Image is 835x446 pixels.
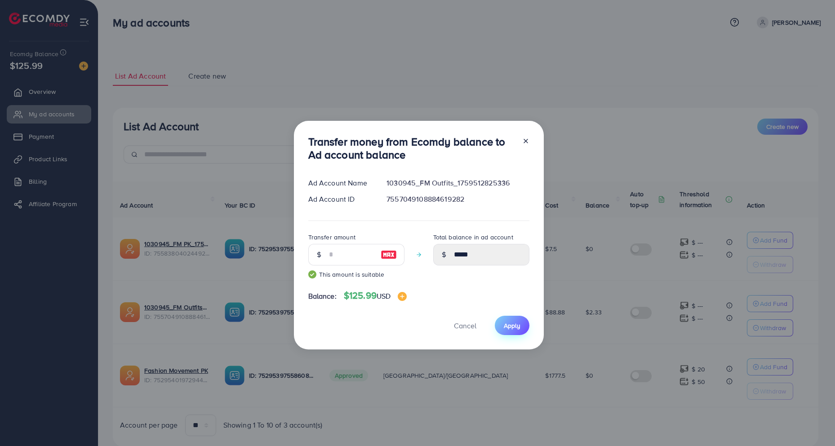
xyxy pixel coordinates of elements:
[308,135,515,161] h3: Transfer money from Ecomdy balance to Ad account balance
[504,321,520,330] span: Apply
[308,270,404,279] small: This amount is suitable
[301,194,380,204] div: Ad Account ID
[308,291,337,301] span: Balance:
[433,233,513,242] label: Total balance in ad account
[379,194,536,204] div: 7557049108884619282
[377,291,391,301] span: USD
[301,178,380,188] div: Ad Account Name
[454,321,476,331] span: Cancel
[308,233,355,242] label: Transfer amount
[379,178,536,188] div: 1030945_FM Outfits_1759512825336
[344,290,407,301] h4: $125.99
[443,316,488,335] button: Cancel
[398,292,407,301] img: image
[797,406,828,439] iframe: Chat
[381,249,397,260] img: image
[308,270,316,278] img: guide
[495,316,529,335] button: Apply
